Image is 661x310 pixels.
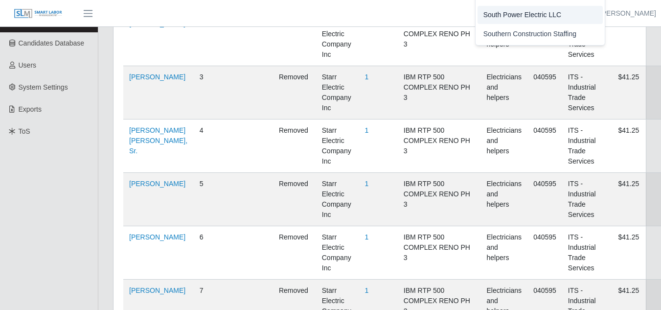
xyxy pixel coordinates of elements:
[129,286,185,294] a: [PERSON_NAME]
[365,73,369,81] a: 1
[398,66,481,119] td: IBM RTP 500 COMPLEX RENO PH 3
[129,180,185,188] a: [PERSON_NAME]
[398,119,481,173] td: IBM RTP 500 COMPLEX RENO PH 3
[527,119,562,173] td: 040595
[481,173,528,226] td: Electricians and helpers
[562,66,613,119] td: ITS - Industrial Trade Services
[273,66,316,119] td: removed
[273,226,316,280] td: removed
[398,13,481,66] td: IBM RTP 500 COMPLEX RENO PH 3
[19,83,68,91] span: System Settings
[398,173,481,226] td: IBM RTP 500 COMPLEX RENO PH 3
[481,226,528,280] td: Electricians and helpers
[316,119,359,173] td: Starr Electric Company Inc
[129,233,185,241] a: [PERSON_NAME]
[316,226,359,280] td: Starr Electric Company Inc
[273,119,316,173] td: removed
[194,173,229,226] td: 5
[365,233,369,241] a: 1
[527,173,562,226] td: 040595
[19,105,42,113] span: Exports
[478,6,603,24] li: South Power Electric LLC
[19,127,30,135] span: ToS
[14,8,63,19] img: SLM Logo
[19,61,37,69] span: Users
[481,66,528,119] td: Electricians and helpers
[273,13,316,66] td: candidate
[478,25,603,43] li: Southern Construction Staffing
[562,173,613,226] td: ITS - Industrial Trade Services
[527,226,562,280] td: 040595
[562,226,613,280] td: ITS - Industrial Trade Services
[481,119,528,173] td: Electricians and helpers
[398,226,481,280] td: IBM RTP 500 COMPLEX RENO PH 3
[194,119,229,173] td: 4
[194,66,229,119] td: 3
[562,119,613,173] td: ITS - Industrial Trade Services
[483,29,576,39] span: Southern Construction Staffing
[316,173,359,226] td: Starr Electric Company Inc
[316,13,359,66] td: Starr Electric Company Inc
[316,66,359,119] td: Starr Electric Company Inc
[129,126,187,155] a: [PERSON_NAME] [PERSON_NAME], Sr.
[365,286,369,294] a: 1
[194,13,229,66] td: 2
[19,39,85,47] span: Candidates Database
[129,73,185,81] a: [PERSON_NAME]
[273,173,316,226] td: removed
[483,10,562,20] span: South Power Electric LLC
[600,8,656,19] a: [PERSON_NAME]
[365,180,369,188] a: 1
[194,226,229,280] td: 6
[527,66,562,119] td: 040595
[365,126,369,134] a: 1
